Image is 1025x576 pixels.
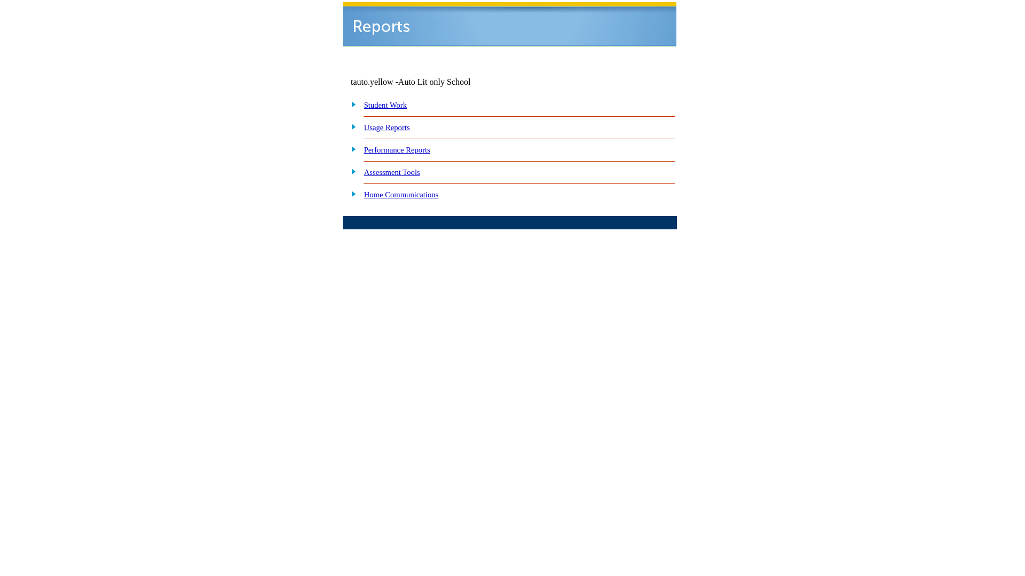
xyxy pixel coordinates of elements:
[364,190,439,199] a: Home Communications
[364,123,410,132] a: Usage Reports
[364,101,407,109] a: Student Work
[364,146,430,154] a: Performance Reports
[345,144,357,154] img: plus.gif
[351,77,547,87] td: tauto.yellow -
[345,189,357,198] img: plus.gif
[364,168,420,177] a: Assessment Tools
[345,166,357,176] img: plus.gif
[345,99,357,109] img: plus.gif
[345,122,357,131] img: plus.gif
[398,77,471,86] nobr: Auto Lit only School
[343,2,676,46] img: header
